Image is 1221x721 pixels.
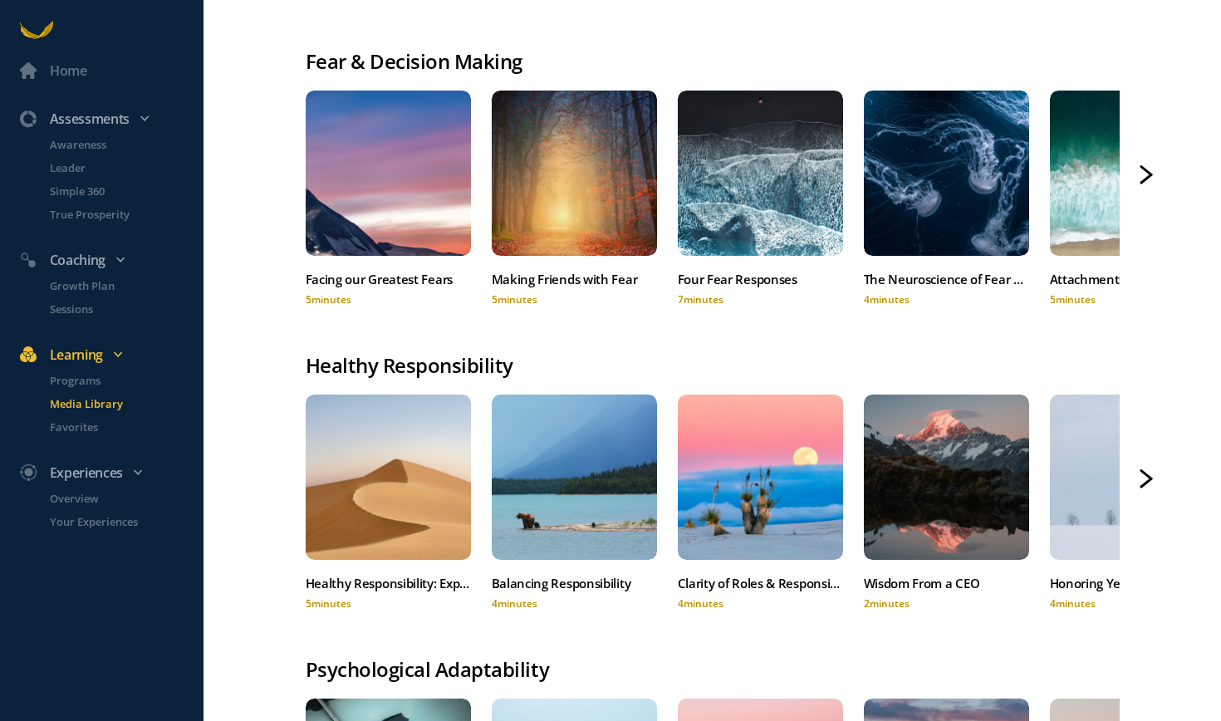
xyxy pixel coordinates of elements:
div: 4 minutes [492,596,657,611]
div: 2 minutes [864,596,1029,611]
div: Psychological Adaptability [306,654,1120,685]
a: Your Experiences [30,513,203,530]
div: 5 minutes [492,292,657,307]
p: Growth Plan [50,277,200,294]
p: Leader [50,159,200,176]
div: 5 minutes [306,596,471,611]
a: Growth Plan [30,277,203,294]
div: 5 minutes [306,292,471,307]
p: Programs [50,372,200,389]
p: Awareness [50,136,200,153]
a: Media Library [30,395,203,412]
div: Making Friends with Fear [492,268,657,290]
a: Simple 360 [30,183,203,199]
div: Honoring Yes' and No's [1050,572,1215,594]
div: Learning [10,344,210,365]
div: Experiences [10,462,210,483]
div: The Neuroscience of Fear and Decision Making [864,268,1029,290]
div: Fear & Decision Making [306,46,1120,77]
p: Simple 360 [50,183,200,199]
div: 5 minutes [1050,292,1215,307]
p: Sessions [50,301,200,317]
div: Healthy Responsibility [306,350,1120,381]
a: Overview [30,490,203,507]
div: Assessments [10,108,210,130]
p: Media Library [50,395,200,412]
div: 4 minutes [678,596,843,611]
a: Programs [30,372,203,389]
p: Your Experiences [50,513,200,530]
div: Balancing Responsibility [492,572,657,594]
div: 7 minutes [678,292,843,307]
a: Sessions [30,301,203,317]
p: Favorites [50,419,200,435]
a: Leader [30,159,203,176]
div: Clarity of Roles & Responsibilities [678,572,843,594]
p: Overview [50,490,200,507]
p: True Prosperity [50,206,200,223]
div: Attachments : Decision- Making [1050,268,1215,290]
div: Facing our Greatest Fears [306,268,471,290]
div: Home [50,60,87,81]
a: Awareness [30,136,203,153]
div: Four Fear Responses [678,268,843,290]
div: 4 minutes [864,292,1029,307]
div: Wisdom From a CEO [864,572,1029,594]
div: 4 minutes [1050,596,1215,611]
div: Healthy Responsibility: Exploring Our Resistance To Support [306,572,471,594]
a: Favorites [30,419,203,435]
a: True Prosperity [30,206,203,223]
div: Coaching [10,249,210,271]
